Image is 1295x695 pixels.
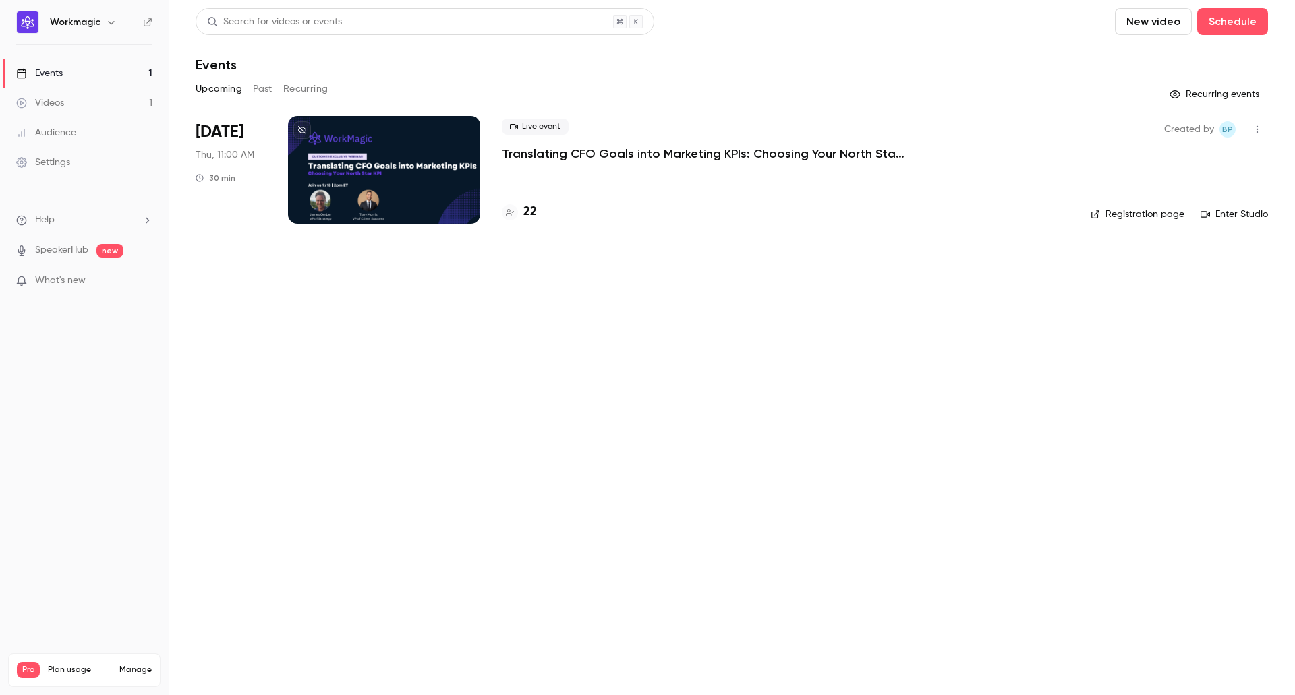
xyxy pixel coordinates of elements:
span: What's new [35,274,86,288]
img: Workmagic [17,11,38,33]
a: Manage [119,665,152,675]
li: help-dropdown-opener [16,213,152,227]
a: Registration page [1091,208,1184,221]
button: Upcoming [196,78,242,100]
span: Created by [1164,121,1214,138]
h1: Events [196,57,237,73]
iframe: Noticeable Trigger [136,275,152,287]
a: Translating CFO Goals into Marketing KPIs: Choosing Your North Star KPI [502,146,906,162]
span: Brian Plant [1219,121,1236,138]
button: Recurring [283,78,328,100]
div: Search for videos or events [207,15,342,29]
button: Recurring events [1163,84,1268,105]
div: Events [16,67,63,80]
button: New video [1115,8,1192,35]
a: SpeakerHub [35,243,88,258]
span: BP [1222,121,1233,138]
a: Enter Studio [1201,208,1268,221]
span: Thu, 11:00 AM [196,148,254,162]
button: Schedule [1197,8,1268,35]
a: 22 [502,203,537,221]
div: Settings [16,156,70,169]
button: Past [253,78,272,100]
span: Pro [17,662,40,678]
div: Audience [16,126,76,140]
span: new [96,244,123,258]
div: Videos [16,96,64,110]
span: Help [35,213,55,227]
span: Plan usage [48,665,111,675]
h6: Workmagic [50,16,100,29]
div: 30 min [196,173,235,183]
span: Live event [502,119,569,135]
h4: 22 [523,203,537,221]
div: Sep 18 Thu, 11:00 AM (America/Los Angeles) [196,116,266,224]
span: [DATE] [196,121,243,143]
